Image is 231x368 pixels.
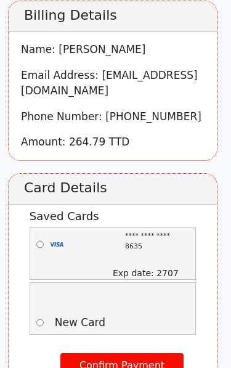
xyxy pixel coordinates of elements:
p: New Card [55,315,113,331]
p: Email Address: [EMAIL_ADDRESS][DOMAIN_NAME] [21,68,217,99]
p: Name: [PERSON_NAME] [21,42,217,58]
p: Amount: 264.79 TTD [21,134,217,150]
img: visa.png [48,236,65,253]
h2: Card Details [9,174,217,205]
p: Phone Number: [PHONE_NUMBER] [21,109,217,125]
h2: Saved Cards [30,210,217,223]
h2: Billing Details [9,1,217,32]
p: Exp date: 2707 [113,267,179,280]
